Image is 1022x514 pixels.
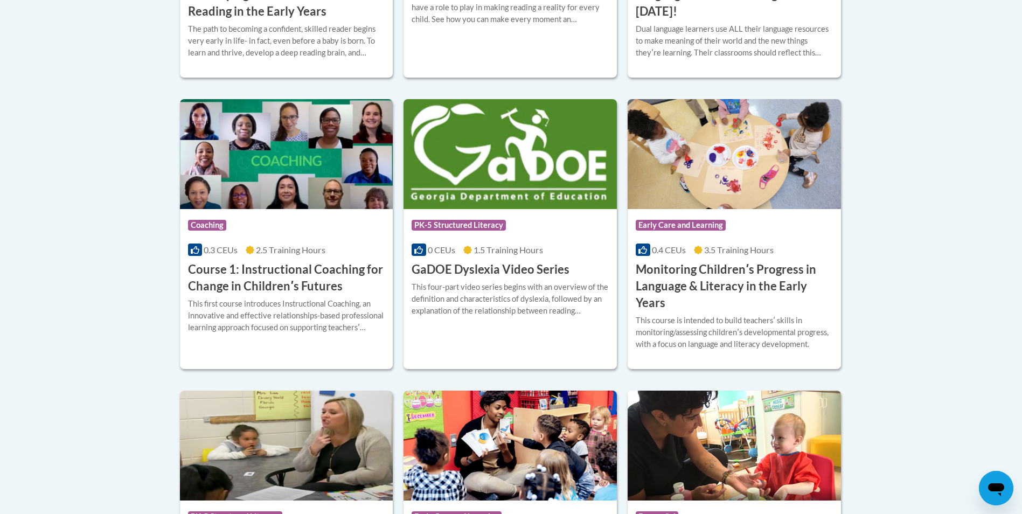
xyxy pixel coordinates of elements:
[704,245,774,255] span: 3.5 Training Hours
[180,391,393,501] img: Course Logo
[188,261,385,295] h3: Course 1: Instructional Coaching for Change in Childrenʹs Futures
[188,220,226,231] span: Coaching
[979,471,1013,505] iframe: Button to launch messaging window
[412,281,609,317] div: This four-part video series begins with an overview of the definition and characteristics of dysl...
[404,391,617,501] img: Course Logo
[180,99,393,209] img: Course Logo
[204,245,238,255] span: 0.3 CEUs
[404,99,617,369] a: Course LogoPK-5 Structured Literacy0 CEUs1.5 Training Hours GaDOE Dyslexia Video SeriesThis four-...
[188,23,385,59] div: The path to becoming a confident, skilled reader begins very early in life- in fact, even before ...
[188,298,385,334] div: This first course introduces Instructional Coaching, an innovative and effective relationships-ba...
[628,99,841,369] a: Course LogoEarly Care and Learning0.4 CEUs3.5 Training Hours Monitoring Childrenʹs Progress in La...
[412,220,506,231] span: PK-5 Structured Literacy
[412,261,569,278] h3: GaDOE Dyslexia Video Series
[428,245,455,255] span: 0 CEUs
[628,391,841,501] img: Course Logo
[474,245,543,255] span: 1.5 Training Hours
[636,23,833,59] div: Dual language learners use ALL their language resources to make meaning of their world and the ne...
[652,245,686,255] span: 0.4 CEUs
[628,99,841,209] img: Course Logo
[636,220,726,231] span: Early Care and Learning
[180,99,393,369] a: Course LogoCoaching0.3 CEUs2.5 Training Hours Course 1: Instructional Coaching for Change in Chil...
[636,261,833,311] h3: Monitoring Childrenʹs Progress in Language & Literacy in the Early Years
[256,245,325,255] span: 2.5 Training Hours
[404,99,617,209] img: Course Logo
[636,315,833,350] div: This course is intended to build teachersʹ skills in monitoring/assessing childrenʹs developmenta...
